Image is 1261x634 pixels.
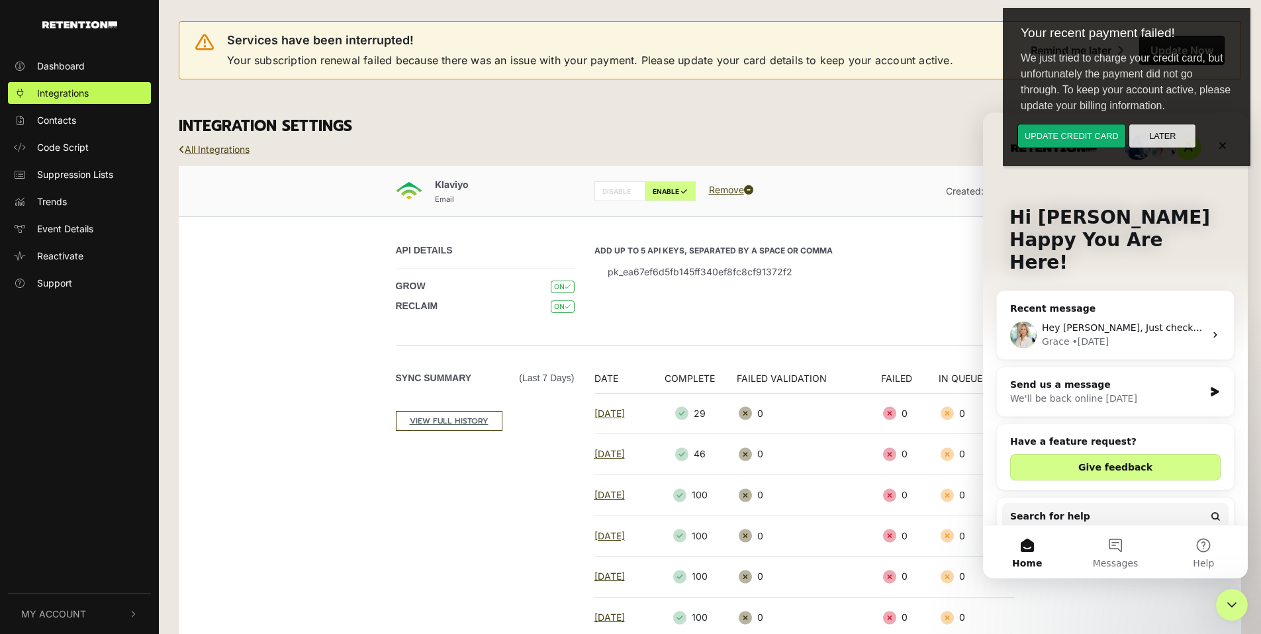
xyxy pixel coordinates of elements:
span: Created: [946,185,984,197]
a: [DATE] [594,489,625,500]
td: 46 [651,434,737,475]
th: DATE [594,371,651,394]
span: Services have been interrupted! [227,32,414,48]
button: Search for help [19,390,246,417]
span: ON [551,281,574,293]
a: [DATE] [594,408,625,419]
a: Suppression Lists [8,163,151,185]
span: Contacts [37,113,76,127]
td: 0 [881,434,939,475]
iframe: Intercom live chat [983,113,1248,578]
span: Hey [PERSON_NAME], Just checking in here! I've been working with [PERSON_NAME] to get your accoun... [59,210,1136,220]
td: 0 [737,516,881,557]
a: Event Details [8,218,151,240]
span: (Last 7 days) [519,371,574,385]
img: Klaviyo [396,177,422,204]
td: 0 [881,393,939,434]
td: 0 [737,557,881,598]
span: Event Details [37,222,93,236]
label: API DETAILS [396,244,453,257]
button: Messages [88,413,176,466]
h3: INTEGRATION SETTINGS [179,117,1241,136]
label: ENABLE [645,181,696,201]
td: 0 [881,557,939,598]
a: Support [8,272,151,294]
span: My Account [21,607,86,621]
img: Retention.com [42,21,117,28]
span: Messages [110,446,156,455]
td: 0 [939,434,1015,475]
button: Update credit card [15,124,123,148]
td: 0 [939,516,1015,557]
a: [DATE] [594,448,625,459]
span: Dashboard [37,59,85,73]
label: DISABLE [594,181,645,201]
div: Close [228,21,252,45]
th: COMPLETE [651,371,737,394]
small: Email [435,195,454,204]
div: Grace [59,222,87,236]
td: 0 [939,557,1015,598]
h2: Have a feature request? [27,322,238,336]
span: Trends [37,195,67,208]
td: 100 [651,516,737,557]
a: Remove [709,184,753,195]
a: Integrations [8,82,151,104]
span: Home [29,446,59,455]
div: • [DATE] [89,222,126,236]
div: Send us a message [27,265,221,279]
a: [DATE] [594,570,625,582]
a: Contacts [8,109,151,131]
a: [DATE] [594,611,625,623]
a: Code Script [8,136,151,158]
span: Reactivate [37,249,83,263]
span: ON [551,300,574,313]
div: Send us a messageWe'll be back online [DATE] [13,254,252,304]
a: Dashboard [8,55,151,77]
label: GROW [396,279,426,293]
button: Give feedback [27,341,238,368]
span: Search for help [27,397,107,411]
iframe: Intercom live chat [1216,589,1248,621]
div: We just tried to charge your credit card, but unfortunately the payment did not go through. To ke... [8,40,240,124]
a: Reactivate [8,245,151,267]
button: Help [177,413,265,466]
button: Later [126,124,193,148]
th: FAILED [881,371,939,394]
span: Support [37,276,72,290]
a: VIEW FULL HISTORY [396,411,502,431]
span: Code Script [37,140,89,154]
td: 0 [939,393,1015,434]
div: Your recent payment failed! [8,16,240,40]
a: All Integrations [179,144,250,155]
td: 0 [939,475,1015,516]
span: Integrations [37,86,89,100]
a: [DATE] [594,530,625,541]
span: Your subscription renewal failed because there was an issue with your payment. Please update your... [227,52,953,68]
label: RECLAIM [396,299,438,313]
button: My Account [8,594,151,634]
strong: Add up to 5 API keys, separated by a space or comma [594,246,833,255]
td: 100 [651,475,737,516]
span: Suppression Lists [37,167,113,181]
td: 0 [737,393,881,434]
td: 0 [737,434,881,475]
label: Sync Summary [396,371,575,385]
th: FAILED VALIDATION [737,371,881,394]
td: 100 [651,557,737,598]
td: 0 [737,475,881,516]
span: Klaviyo [435,179,469,190]
td: 0 [881,516,939,557]
td: 29 [651,393,737,434]
div: We'll be back online [DATE] [27,279,221,293]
